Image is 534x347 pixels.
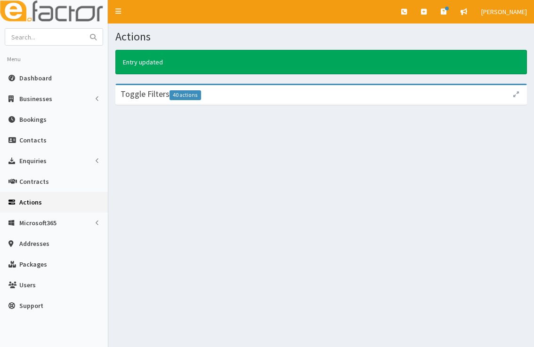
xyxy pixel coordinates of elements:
[19,198,42,206] span: Actions
[121,90,201,98] h3: Toggle Filters
[19,239,49,248] span: Addresses
[19,281,36,289] span: Users
[19,301,43,310] span: Support
[19,157,47,165] span: Enquiries
[19,115,47,124] span: Bookings
[19,136,47,144] span: Contacts
[19,74,52,82] span: Dashboard
[115,31,527,43] h1: Actions
[170,90,201,100] span: 40 actions
[19,219,57,227] span: Microsoft365
[481,8,527,16] span: [PERSON_NAME]
[19,95,52,103] span: Businesses
[115,50,527,74] div: Entry updated
[19,177,49,186] span: Contracts
[5,29,84,45] input: Search...
[19,260,47,268] span: Packages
